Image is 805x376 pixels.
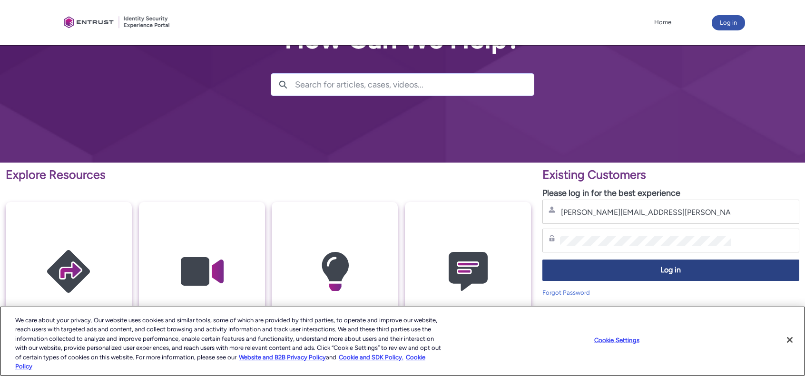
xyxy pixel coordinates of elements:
a: Home [652,15,674,29]
button: Cookie Settings [587,331,647,350]
h2: How Can We Help? [271,25,534,54]
span: Log in [549,265,793,276]
button: Log in [542,260,799,281]
p: Existing Customers [542,166,799,184]
button: Log in [712,15,745,30]
input: Username [560,207,731,217]
input: Search for articles, cases, videos... [295,74,534,96]
p: Explore Resources [6,166,531,184]
p: Please log in for the best experience [542,187,799,200]
img: Knowledge Articles [290,221,380,323]
img: Video Guides [157,221,247,323]
button: Close [779,329,800,350]
a: Cookie and SDK Policy. [339,354,403,361]
a: More information about our cookie policy., opens in a new tab [239,354,326,361]
button: Search [271,74,295,96]
img: Contact Support [423,221,513,323]
div: We care about your privacy. Our website uses cookies and similar tools, some of which are provide... [15,316,443,371]
img: Getting Started [23,221,114,323]
a: Forgot Password [542,289,590,296]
